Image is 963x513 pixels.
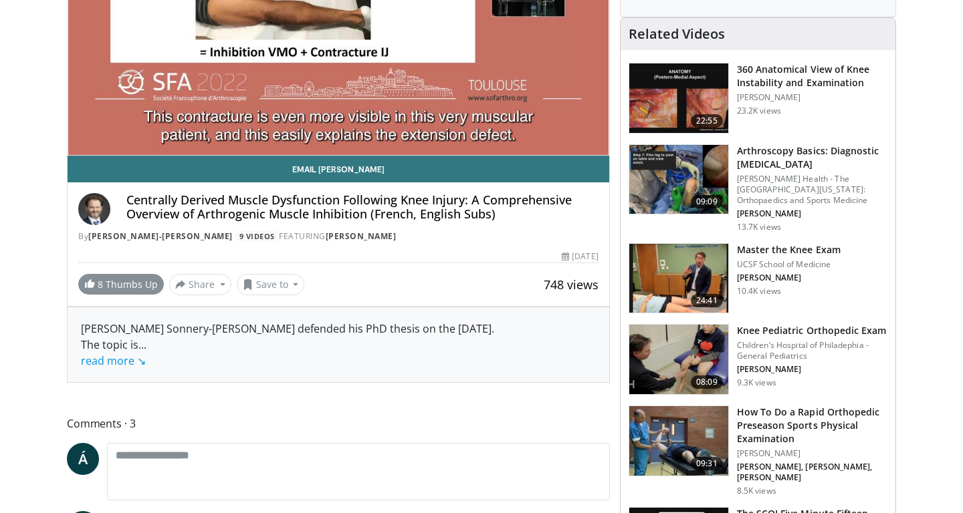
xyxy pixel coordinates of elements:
[629,63,887,134] a: 22:55 360 Anatomical View of Knee Instability and Examination [PERSON_NAME] 23.2K views
[68,156,609,182] a: Email [PERSON_NAME]
[737,486,776,496] p: 8.5K views
[67,443,99,475] a: Á
[629,244,728,313] img: 5866c4ed-3974-4147-8369-9a923495f326.150x105_q85_crop-smart_upscale.jpg
[629,63,728,133] img: 533d6d4f-9d9f-40bd-bb73-b810ec663725.150x105_q85_crop-smart_upscale.jpg
[98,278,103,291] span: 8
[691,195,723,208] span: 09:09
[235,230,279,242] a: 9 Videos
[88,230,233,242] a: [PERSON_NAME]-[PERSON_NAME]
[737,222,781,232] p: 13.7K views
[81,353,146,368] a: read more ↘
[737,340,887,361] p: Children’s Hospital of Philadephia - General Pediatrics
[737,63,887,90] h3: 360 Anatomical View of Knee Instability and Examination
[326,230,397,242] a: [PERSON_NAME]
[629,243,887,314] a: 24:41 Master the Knee Exam UCSF School of Medicine [PERSON_NAME] 10.4K views
[78,193,110,225] img: Avatar
[737,448,887,459] p: [PERSON_NAME]
[737,144,887,171] h3: Arthroscopy Basics: Diagnostic [MEDICAL_DATA]
[737,106,781,116] p: 23.2K views
[629,324,887,395] a: 08:09 Knee Pediatric Orthopedic Exam Children’s Hospital of Philadephia - General Pediatrics [PER...
[691,114,723,128] span: 22:55
[737,174,887,206] p: [PERSON_NAME] Health - The [GEOGRAPHIC_DATA][US_STATE]: Orthopaedics and Sports Medicine
[629,405,887,496] a: 09:31 How To Do a Rapid Orthopedic Preseason Sports Physical Examination [PERSON_NAME] [PERSON_NA...
[691,294,723,307] span: 24:41
[737,364,887,375] p: [PERSON_NAME]
[544,277,599,293] span: 748 views
[78,274,164,295] a: 8 Thumbs Up
[629,406,728,476] img: d8b1f0ff-135c-420c-896e-84d5a2cb23b7.150x105_q85_crop-smart_upscale.jpg
[737,377,776,388] p: 9.3K views
[629,145,728,214] img: 80b9674e-700f-42d5-95ff-2772df9e177e.jpeg.150x105_q85_crop-smart_upscale.jpg
[67,415,610,432] span: Comments 3
[126,193,599,222] h4: Centrally Derived Muscle Dysfunction Following Knee Injury: A Comprehensive Overview of Arthrogen...
[737,273,841,283] p: [PERSON_NAME]
[78,230,599,242] div: By FEATURING
[737,405,887,446] h3: How To Do a Rapid Orthopedic Preseason Sports Physical Examination
[629,26,725,42] h4: Related Videos
[691,375,723,389] span: 08:09
[237,274,305,295] button: Save to
[81,337,146,368] span: ...
[737,259,841,270] p: UCSF School of Medicine
[81,321,596,369] div: [PERSON_NAME] Sonnery-[PERSON_NAME] defended his PhD thesis on the [DATE]. The topic is
[737,286,781,297] p: 10.4K views
[737,324,887,337] h3: Knee Pediatric Orthopedic Exam
[629,144,887,232] a: 09:09 Arthroscopy Basics: Diagnostic [MEDICAL_DATA] [PERSON_NAME] Health - The [GEOGRAPHIC_DATA][...
[629,325,728,394] img: 07f39ecc-9ec5-4f2d-bf21-752d46520d3f.150x105_q85_crop-smart_upscale.jpg
[737,208,887,219] p: [PERSON_NAME]
[737,243,841,256] h3: Master the Knee Exam
[169,274,231,295] button: Share
[691,457,723,470] span: 09:31
[737,462,887,483] p: [PERSON_NAME], [PERSON_NAME], [PERSON_NAME]
[562,250,598,263] div: [DATE]
[737,92,887,103] p: [PERSON_NAME]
